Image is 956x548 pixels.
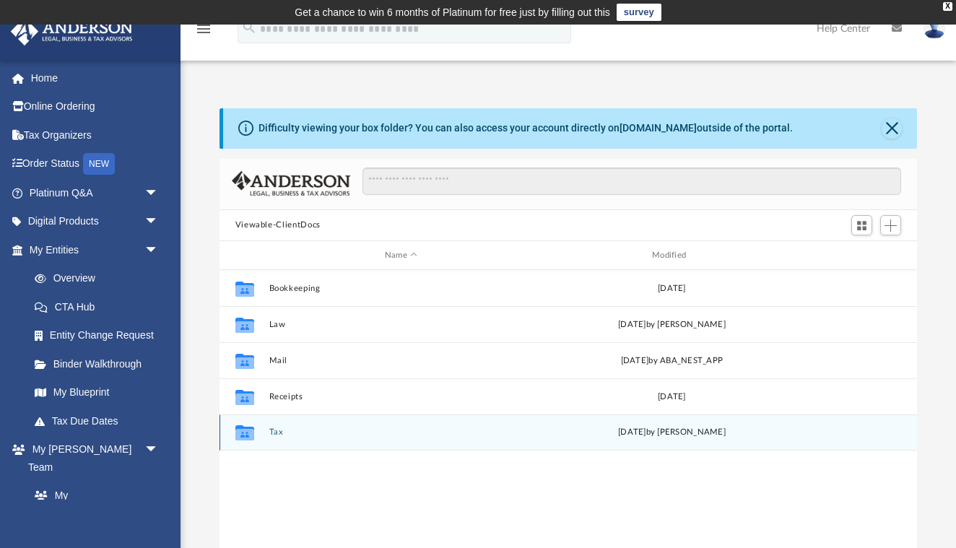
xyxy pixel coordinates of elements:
[195,27,212,38] a: menu
[20,349,181,378] a: Binder Walkthrough
[10,121,181,149] a: Tax Organizers
[144,178,173,208] span: arrow_drop_down
[269,284,533,293] button: Bookkeeping
[810,249,911,262] div: id
[195,20,212,38] i: menu
[6,17,137,45] img: Anderson Advisors Platinum Portal
[144,235,173,265] span: arrow_drop_down
[617,4,661,21] a: survey
[269,428,533,438] button: Tax
[880,215,902,235] button: Add
[539,391,804,404] div: [DATE]
[20,321,181,350] a: Entity Change Request
[241,19,257,35] i: search
[235,219,321,232] button: Viewable-ClientDocs
[258,121,793,136] div: Difficulty viewing your box folder? You can also access your account directly on outside of the p...
[10,92,181,121] a: Online Ordering
[10,178,181,207] a: Platinum Q&Aarrow_drop_down
[10,435,173,482] a: My [PERSON_NAME] Teamarrow_drop_down
[539,318,804,331] div: [DATE] by [PERSON_NAME]
[269,392,533,401] button: Receipts
[144,207,173,237] span: arrow_drop_down
[539,249,804,262] div: Modified
[539,355,804,367] div: [DATE] by ABA_NEST_APP
[10,149,181,179] a: Order StatusNEW
[144,435,173,465] span: arrow_drop_down
[83,153,115,175] div: NEW
[20,482,166,546] a: My [PERSON_NAME] Team
[20,292,181,321] a: CTA Hub
[943,2,952,11] div: close
[10,64,181,92] a: Home
[10,235,181,264] a: My Entitiesarrow_drop_down
[924,18,945,39] img: User Pic
[620,122,697,134] a: [DOMAIN_NAME]
[295,4,610,21] div: Get a chance to win 6 months of Platinum for free just by filling out this
[269,356,533,365] button: Mail
[539,427,804,440] div: [DATE] by [PERSON_NAME]
[851,215,873,235] button: Switch to Grid View
[20,264,181,293] a: Overview
[268,249,533,262] div: Name
[362,168,901,195] input: Search files and folders
[10,207,181,236] a: Digital Productsarrow_drop_down
[225,249,261,262] div: id
[269,320,533,329] button: Law
[539,282,804,295] div: [DATE]
[20,406,181,435] a: Tax Due Dates
[882,118,902,139] button: Close
[20,378,173,407] a: My Blueprint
